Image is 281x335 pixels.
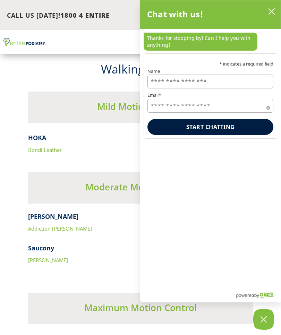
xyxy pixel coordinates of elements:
p: CALL US [DATE]! [7,11,189,20]
span: Required field [266,105,270,108]
h4: HOKA [28,134,253,146]
div: chat [140,29,281,53]
p: * indicates a required field [147,62,273,66]
h4: [PERSON_NAME] [28,212,253,224]
a: Bondi Leather [28,146,62,153]
button: Start chatting [147,119,273,135]
button: Close Chatbox [253,309,274,330]
h2: Walking Shoes [28,61,253,81]
p: Thanks for stopping by! Can I help you with anything? [144,33,257,51]
h3: Maximum Motion Control [28,301,253,317]
h2: Chat with us! [147,7,204,21]
span: 1800 4 ENTIRE [60,11,110,19]
button: close chatbox [266,6,277,17]
a: [PERSON_NAME] [28,257,68,264]
label: Name [147,69,273,74]
a: Powered by Olark [236,289,281,302]
input: Name [147,75,273,88]
span: powered [236,291,254,300]
h3: Moderate Motion Control [28,181,253,197]
span: by [254,291,259,300]
input: Email [147,99,273,113]
h4: Saucony [28,244,253,256]
a: Addiction [PERSON_NAME] [28,225,92,232]
h3: Mild Motion Control [28,100,253,116]
label: Email* [147,93,273,97]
